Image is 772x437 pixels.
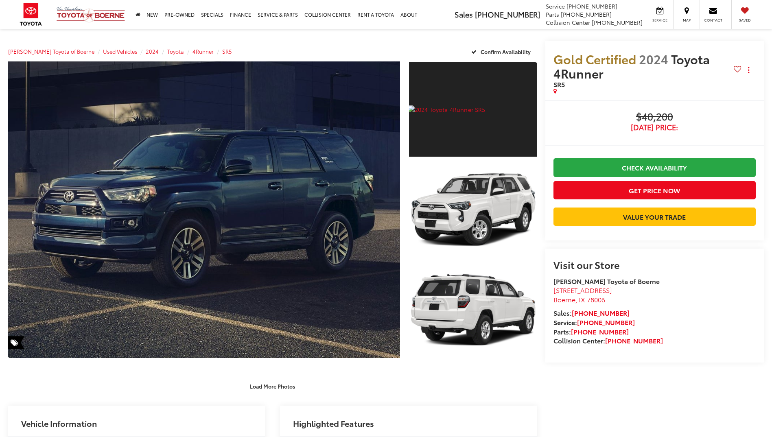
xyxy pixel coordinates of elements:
strong: Collision Center: [553,336,663,345]
span: Collision Center [546,18,590,26]
span: Parts [546,10,559,18]
span: [STREET_ADDRESS] [553,285,612,295]
a: SR5 [222,48,232,55]
span: Saved [736,17,754,23]
span: [PHONE_NUMBER] [592,18,643,26]
strong: Sales: [553,308,630,317]
a: Expand Photo 3 [409,262,537,358]
a: [PERSON_NAME] Toyota of Boerne [8,48,94,55]
img: 2024 Toyota 4Runner SR5 [408,105,538,114]
a: Check Availability [553,158,756,177]
span: Contact [704,17,722,23]
a: 2024 [146,48,159,55]
a: Value Your Trade [553,208,756,226]
a: Expand Photo 2 [409,162,537,258]
span: Boerne [553,295,575,304]
strong: [PERSON_NAME] Toyota of Boerne [553,276,660,286]
span: Service [651,17,669,23]
img: 2024 Toyota 4Runner SR5 [408,161,538,259]
h2: Highlighted Features [293,419,374,428]
a: [STREET_ADDRESS] Boerne,TX 78006 [553,285,612,304]
span: Service [546,2,565,10]
a: [PHONE_NUMBER] [605,336,663,345]
button: Actions [741,63,756,77]
a: Toyota [167,48,184,55]
strong: Parts: [553,327,629,336]
span: [PHONE_NUMBER] [566,2,617,10]
span: Special [8,336,24,349]
img: 2024 Toyota 4Runner SR5 [408,261,538,359]
button: Load More Photos [244,379,301,393]
span: , [553,295,605,304]
span: [PHONE_NUMBER] [561,10,612,18]
span: SR5 [553,79,565,89]
span: [DATE] Price: [553,123,756,131]
strong: Service: [553,317,635,327]
a: [PHONE_NUMBER] [572,308,630,317]
span: Toyota 4Runner [553,50,710,82]
a: Expand Photo 0 [8,61,400,358]
a: [PHONE_NUMBER] [577,317,635,327]
span: dropdown dots [748,67,749,73]
span: $40,200 [553,111,756,123]
span: TX [577,295,585,304]
a: Used Vehicles [103,48,137,55]
button: Get Price Now [553,181,756,199]
span: Gold Certified [553,50,636,68]
h2: Vehicle Information [21,419,97,428]
button: Confirm Availability [467,44,537,59]
a: Expand Photo 1 [409,61,537,157]
span: Sales [455,9,473,20]
span: Confirm Availability [481,48,531,55]
span: Map [678,17,695,23]
span: 78006 [587,295,605,304]
a: [PHONE_NUMBER] [571,327,629,336]
img: Vic Vaughan Toyota of Boerne [56,6,125,23]
span: 2024 [639,50,668,68]
span: [PHONE_NUMBER] [475,9,540,20]
a: 4Runner [192,48,214,55]
h2: Visit our Store [553,259,756,270]
img: 2024 Toyota 4Runner SR5 [4,60,404,360]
